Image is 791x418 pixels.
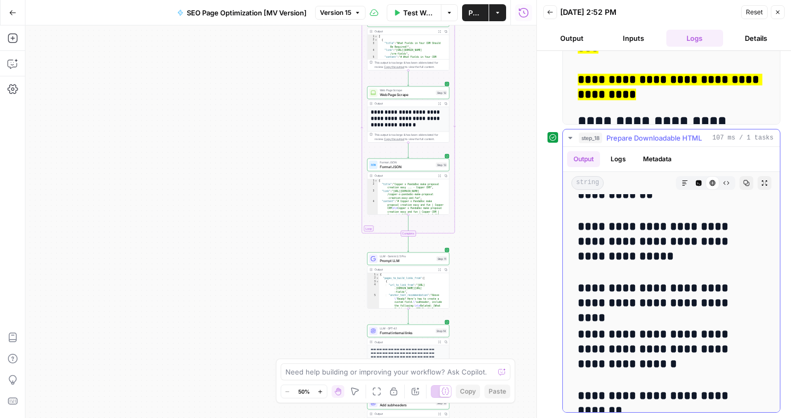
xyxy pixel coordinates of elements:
g: Edge from step_11 to step_14 [407,309,409,324]
span: LLM · GPT-4.1 [380,326,434,330]
button: Logs [604,151,632,167]
button: Details [727,30,785,47]
span: Toggle code folding, rows 1 through 29 [376,273,379,277]
div: Output [375,412,435,416]
button: Inputs [605,30,662,47]
div: Output [375,173,435,178]
div: LLM · Gemini 2.5 ProPrompt LLMStep 11Output{ "pages_to_build_links_from":[ { "url_to_link_from":"... [367,252,449,309]
button: SEO Page Optimization [MV Version] [171,4,313,21]
div: 1 [368,273,379,277]
span: Version 15 [320,8,351,18]
span: Format JSON [380,160,434,164]
div: 2 [368,276,379,280]
div: Complete [367,231,449,237]
div: 107 ms / 1 tasks [563,147,780,412]
g: Edge from step_9-iteration-end to step_11 [407,237,409,252]
span: Toggle code folding, rows 2 through 28 [376,276,379,280]
div: 2 [368,182,378,189]
span: Reset [746,7,763,17]
div: Output [375,339,435,344]
button: Logs [666,30,724,47]
div: Step 15 [436,400,447,405]
span: Copy [460,387,476,396]
div: 3 [368,189,378,200]
button: Copy [456,385,480,398]
span: Copy the output [384,65,404,68]
span: Copy the output [384,137,404,141]
span: Format JSON [380,164,434,169]
span: Web Page Scrape [380,92,434,97]
span: 50% [298,387,310,396]
div: 2 [368,38,378,42]
button: Publish [462,4,489,21]
div: Output [375,29,435,33]
span: step_18 [579,133,602,143]
div: Step 13 [436,162,447,167]
div: Step 14 [436,328,447,333]
span: Publish [468,7,482,18]
div: 1 [368,35,378,39]
g: Edge from step_12 to step_13 [407,143,409,158]
span: SEO Page Optimization [MV Version] [187,7,307,18]
button: Version 15 [315,6,366,20]
div: 4 [368,283,379,294]
span: 107 ms / 1 tasks [712,133,773,143]
div: 1 [368,179,378,183]
div: Step 12 [436,90,447,95]
span: Format internal links [380,330,434,335]
span: Prompt LLM [380,258,434,263]
div: Format JSONFormat JSONStep 13Output{ "title":"Copper x PandaDoc make proposal creation easy ... -... [367,159,449,215]
div: 4 [368,49,378,56]
button: Metadata [637,151,678,167]
span: Prepare Downloadable HTML [606,133,702,143]
div: Output [375,267,435,272]
button: Reset [741,5,768,19]
span: Toggle code folding, rows 1 through 7 [375,35,378,39]
div: Output [375,101,435,106]
div: Step 11 [437,256,447,261]
span: Toggle code folding, rows 1 through 5 [375,179,378,183]
span: LLM · Gemini 2.5 Pro [380,254,434,258]
div: This output is too large & has been abbreviated for review. to view the full content. [375,60,447,69]
div: LoopOutput[ { "title":"What Fields in Your CRM Should Be Required?", "link":"[URL][DOMAIN_NAME] /... [367,14,449,71]
span: Add subheaders [380,402,434,407]
button: Output [567,151,600,167]
button: Paste [484,385,510,398]
span: Paste [489,387,506,396]
button: Test Workflow [387,4,441,21]
div: Complete [401,231,416,237]
div: This output is too large & has been abbreviated for review. to view the full content. [375,133,447,141]
button: 107 ms / 1 tasks [563,129,780,146]
span: string [571,176,604,190]
div: 3 [368,42,378,49]
button: Output [543,30,601,47]
g: Edge from step_9 to step_12 [407,71,409,86]
span: Toggle code folding, rows 3 through 7 [376,280,379,284]
span: Test Workflow [403,7,434,18]
div: 5 [368,294,379,318]
div: 3 [368,280,379,284]
span: Toggle code folding, rows 2 through 6 [375,38,378,42]
span: Web Page Scrape [380,88,434,92]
